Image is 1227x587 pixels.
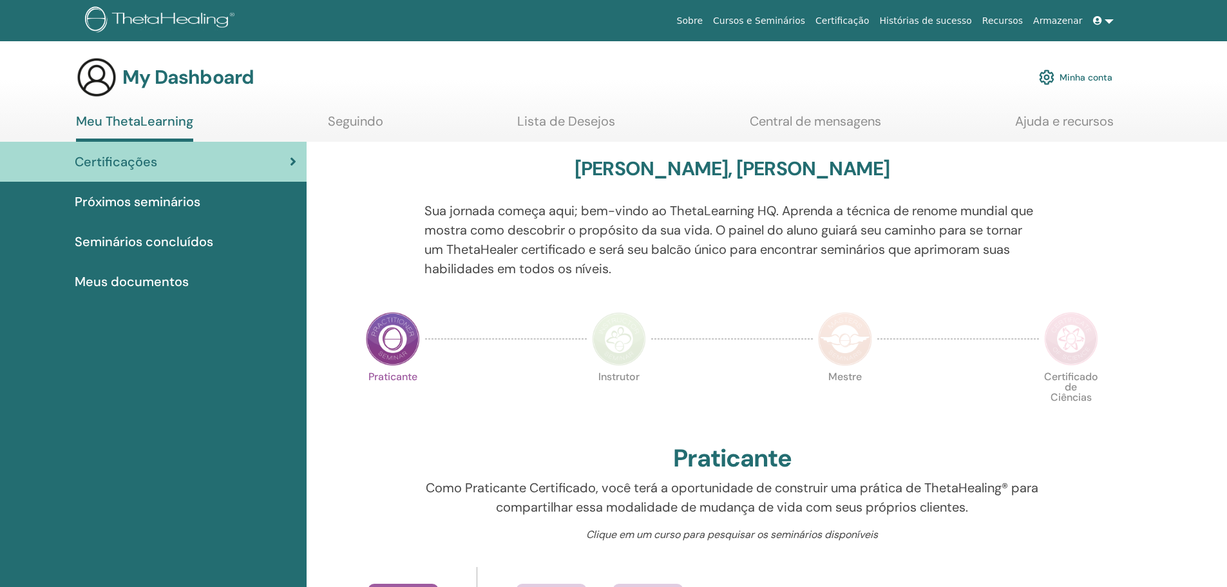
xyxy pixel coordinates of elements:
[1015,113,1114,139] a: Ajuda e recursos
[1039,63,1112,91] a: Minha conta
[818,372,872,426] p: Mestre
[708,9,810,33] a: Cursos e Seminários
[366,312,420,366] img: Practitioner
[818,312,872,366] img: Master
[1044,372,1098,426] p: Certificado de Ciências
[85,6,239,35] img: logo.png
[592,372,646,426] p: Instrutor
[1044,312,1098,366] img: Certificate of Science
[366,372,420,426] p: Praticante
[76,57,117,98] img: generic-user-icon.jpg
[977,9,1028,33] a: Recursos
[1039,66,1054,88] img: cog.svg
[75,192,200,211] span: Próximos seminários
[75,152,157,171] span: Certificações
[75,232,213,251] span: Seminários concluídos
[424,201,1040,278] p: Sua jornada começa aqui; bem-vindo ao ThetaLearning HQ. Aprenda a técnica de renome mundial que m...
[75,272,189,291] span: Meus documentos
[424,527,1040,543] p: Clique em um curso para pesquisar os seminários disponíveis
[328,113,383,139] a: Seguindo
[76,113,193,142] a: Meu ThetaLearning
[575,157,890,180] h3: [PERSON_NAME], [PERSON_NAME]
[517,113,615,139] a: Lista de Desejos
[810,9,874,33] a: Certificação
[1028,9,1087,33] a: Armazenar
[672,9,708,33] a: Sobre
[592,312,646,366] img: Instructor
[750,113,881,139] a: Central de mensagens
[122,66,254,89] h3: My Dashboard
[875,9,977,33] a: Histórias de sucesso
[673,444,792,474] h2: Praticante
[424,478,1040,517] p: Como Praticante Certificado, você terá a oportunidade de construir uma prática de ThetaHealing® p...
